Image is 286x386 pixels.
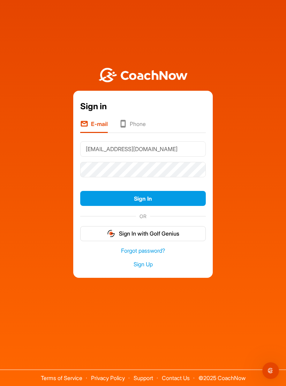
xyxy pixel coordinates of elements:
[80,100,206,113] div: Sign in
[195,370,249,381] span: © 2025 CoachNow
[80,141,206,157] input: E-mail
[262,362,279,379] iframe: Intercom live chat
[119,120,146,133] li: Phone
[80,247,206,255] a: Forgot password?
[91,374,125,381] a: Privacy Policy
[134,374,153,381] a: Support
[162,374,190,381] a: Contact Us
[98,68,188,83] img: BwLJSsUCoWCh5upNqxVrqldRgqLPVwmV24tXu5FoVAoFEpwwqQ3VIfuoInZCoVCoTD4vwADAC3ZFMkVEQFDAAAAAElFTkSuQmCC
[41,374,82,381] a: Terms of Service
[80,260,206,268] a: Sign Up
[136,213,150,220] span: OR
[107,229,115,238] img: gg_logo
[80,120,108,133] li: E-mail
[80,191,206,206] button: Sign In
[80,226,206,241] button: Sign In with Golf Genius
